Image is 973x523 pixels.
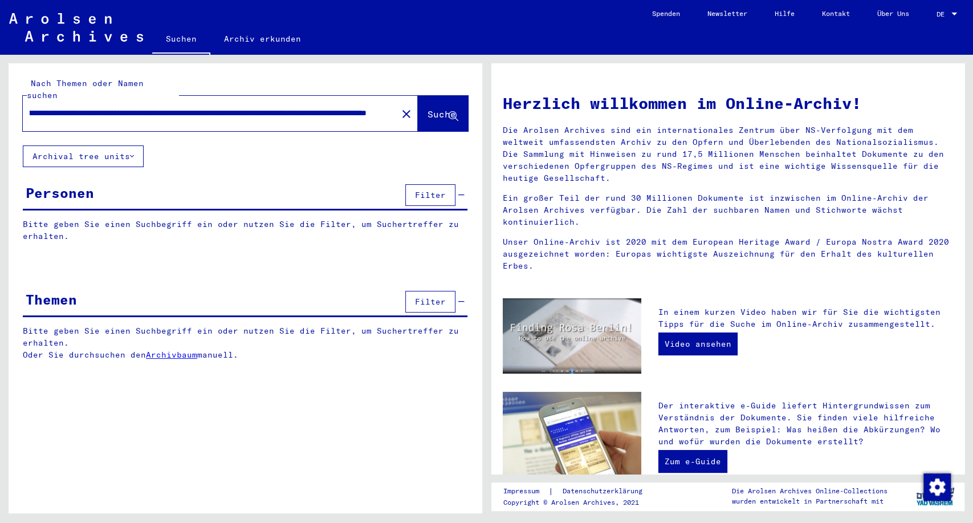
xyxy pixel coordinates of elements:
p: wurden entwickelt in Partnerschaft mit [732,496,887,506]
img: video.jpg [503,298,641,374]
img: yv_logo.png [914,482,956,510]
p: Die Arolsen Archives sind ein internationales Zentrum über NS-Verfolgung mit dem weltweit umfasse... [503,124,954,184]
p: Ein großer Teil der rund 30 Millionen Dokumente ist inzwischen im Online-Archiv der Arolsen Archi... [503,192,954,228]
button: Suche [418,96,468,131]
p: Bitte geben Sie einen Suchbegriff ein oder nutzen Sie die Filter, um Suchertreffer zu erhalten. [23,218,467,242]
a: Zum e-Guide [658,450,727,473]
mat-label: Nach Themen oder Namen suchen [27,78,144,100]
p: Der interaktive e-Guide liefert Hintergrundwissen zum Verständnis der Dokumente. Sie finden viele... [658,400,953,448]
button: Filter [405,291,455,313]
p: Unser Online-Archiv ist 2020 mit dem European Heritage Award / Europa Nostra Award 2020 ausgezeic... [503,236,954,272]
div: Personen [26,183,94,203]
a: Datenschutzerklärung [553,485,656,497]
button: Clear [395,102,418,125]
mat-icon: close [400,107,413,121]
p: Die Arolsen Archives Online-Collections [732,486,887,496]
h1: Herzlich willkommen im Online-Archiv! [503,91,954,115]
img: Zustimmung ändern [923,473,951,501]
a: Video ansehen [658,333,738,355]
img: Arolsen_neg.svg [9,13,143,42]
p: Copyright © Arolsen Archives, 2021 [503,497,656,508]
span: Filter [415,190,446,200]
button: Filter [405,184,455,206]
div: | [503,485,656,497]
p: Bitte geben Sie einen Suchbegriff ein oder nutzen Sie die Filter, um Suchertreffer zu erhalten. O... [23,325,468,361]
button: Archival tree units [23,145,144,167]
a: Suchen [152,25,210,55]
div: Themen [26,289,77,310]
span: Filter [415,297,446,307]
span: Suche [428,108,456,120]
a: Archiv erkunden [210,25,315,52]
a: Archivbaum [146,350,197,360]
p: In einem kurzen Video haben wir für Sie die wichtigsten Tipps für die Suche im Online-Archiv zusa... [658,306,953,330]
a: Impressum [503,485,548,497]
span: DE [937,10,949,18]
img: eguide.jpg [503,392,641,485]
